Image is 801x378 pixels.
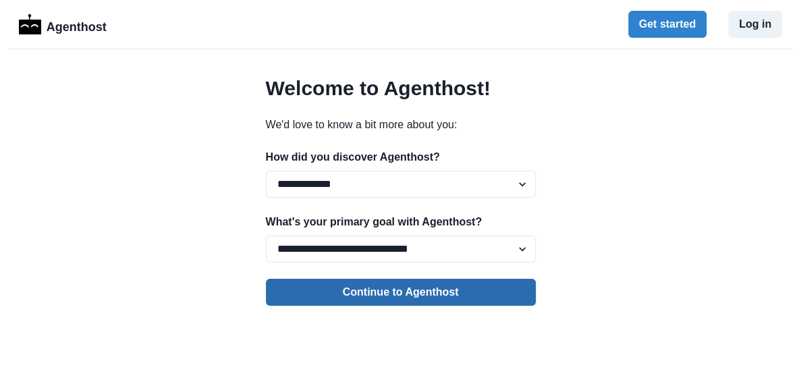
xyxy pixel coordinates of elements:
[728,11,782,38] button: Log in
[266,279,536,306] button: Continue to Agenthost
[628,11,707,38] button: Get started
[266,76,536,101] h2: Welcome to Agenthost!
[47,13,107,36] p: Agenthost
[19,13,107,36] a: LogoAgenthost
[19,14,41,34] img: Logo
[266,117,536,133] p: We'd love to know a bit more about you:
[266,214,536,230] p: What's your primary goal with Agenthost?
[266,149,536,165] p: How did you discover Agenthost?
